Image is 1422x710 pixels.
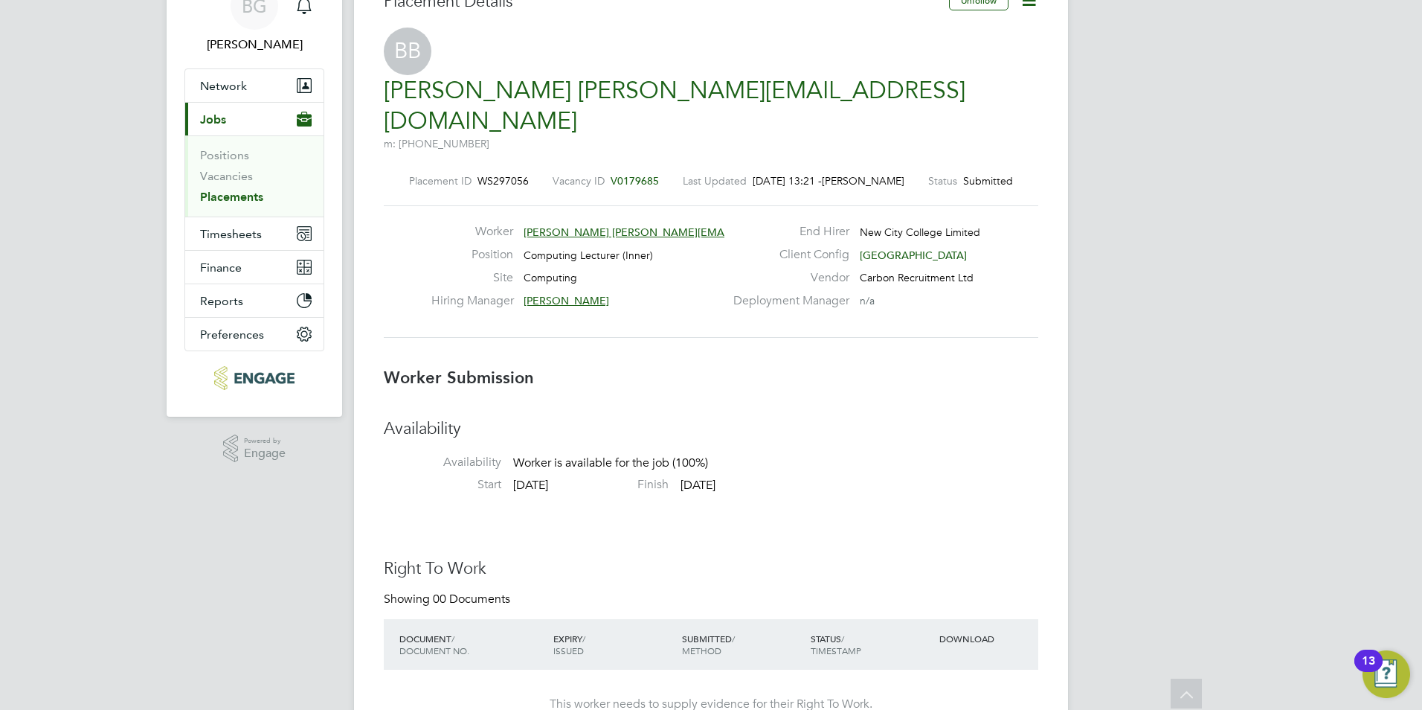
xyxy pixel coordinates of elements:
span: Engage [244,447,286,460]
div: EXPIRY [550,625,678,664]
span: TIMESTAMP [811,645,861,656]
span: m: [PHONE_NUMBER] [384,137,489,150]
span: METHOD [682,645,721,656]
span: WS297056 [477,174,529,188]
label: Start [384,477,501,493]
span: Worker is available for the job (100%) [513,455,708,470]
span: / [732,633,735,645]
label: Vendor [724,270,849,286]
div: 13 [1362,661,1375,680]
label: Last Updated [683,174,747,188]
a: Positions [200,148,249,162]
img: carbonrecruitment-logo-retina.png [214,366,294,390]
span: / [451,633,454,645]
a: Go to home page [184,366,324,390]
span: Preferences [200,327,264,342]
span: [DATE] 13:21 - [753,174,822,188]
span: DOCUMENT NO. [399,645,469,656]
span: [PERSON_NAME] [524,294,609,307]
button: Reports [185,284,324,317]
span: Computing Lecturer (Inner) [524,249,653,262]
span: Network [200,79,247,93]
div: STATUS [807,625,936,664]
label: Finish [551,477,669,493]
div: DOCUMENT [396,625,550,664]
button: Preferences [185,318,324,351]
div: SUBMITTED [678,625,807,664]
a: [PERSON_NAME] [PERSON_NAME][EMAIL_ADDRESS][DOMAIN_NAME] [384,76,965,136]
div: DOWNLOAD [936,625,1038,652]
span: ISSUED [553,645,584,656]
button: Timesheets [185,217,324,250]
span: New City College Limited [860,226,980,239]
h3: Right To Work [384,558,1038,580]
h3: Availability [384,418,1038,440]
span: [DATE] [513,478,548,493]
span: Powered by [244,435,286,447]
span: n/a [860,294,875,307]
span: Timesheets [200,227,262,241]
b: Worker Submission [384,368,534,388]
div: Jobs [185,135,324,217]
label: Availability [384,455,501,470]
label: Deployment Manager [724,293,849,309]
span: [GEOGRAPHIC_DATA] [860,249,967,262]
label: Hiring Manager [431,293,513,309]
label: Site [431,270,513,286]
a: Vacancies [200,169,253,183]
button: Network [185,69,324,102]
label: Vacancy ID [553,174,605,188]
button: Finance [185,251,324,284]
span: / [841,633,844,645]
span: BB [384,28,431,75]
label: Placement ID [409,174,472,188]
span: [PERSON_NAME] [822,174,904,188]
label: Worker [431,224,513,240]
span: Submitted [963,174,1013,188]
span: [PERSON_NAME] [PERSON_NAME][EMAIL_ADDRESS][DOMAIN_NAME] [524,226,876,239]
span: Finance [200,260,242,275]
span: [DATE] [681,478,715,493]
span: 00 Documents [433,592,510,607]
span: Jobs [200,112,226,127]
div: Showing [384,592,513,607]
span: Reports [200,294,243,308]
span: Carbon Recruitment Ltd [860,271,974,284]
span: Becky Green [184,36,324,54]
span: / [582,633,585,645]
a: Placements [200,190,263,204]
span: V0179685 [611,174,659,188]
label: Client Config [724,247,849,263]
label: End Hirer [724,224,849,240]
label: Position [431,247,513,263]
a: Powered byEngage [223,435,286,463]
button: Open Resource Center, 13 new notifications [1363,650,1410,698]
button: Jobs [185,103,324,135]
span: Computing [524,271,577,284]
label: Status [928,174,957,188]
